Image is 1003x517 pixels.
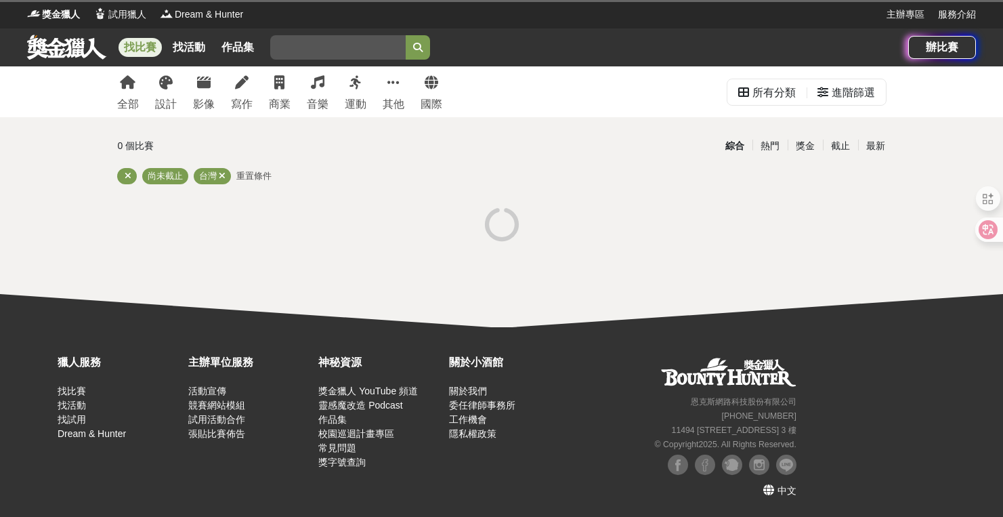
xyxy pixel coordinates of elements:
[752,79,796,106] div: 所有分類
[93,7,146,22] a: Logo試用獵人
[318,400,402,411] a: 靈感魔改造 Podcast
[42,7,80,22] span: 獎金獵人
[318,442,356,453] a: 常見問題
[717,134,752,158] div: 綜合
[695,455,715,475] img: Facebook
[118,134,373,158] div: 0 個比賽
[58,428,126,439] a: Dream & Hunter
[307,66,328,117] a: 音樂
[216,38,259,57] a: 作品集
[938,7,976,22] a: 服務介紹
[788,134,823,158] div: 獎金
[307,96,328,112] div: 音樂
[231,66,253,117] a: 寫作
[383,96,404,112] div: 其他
[832,79,875,106] div: 進階篩選
[58,354,182,371] div: 獵人服務
[155,66,177,117] a: 設計
[199,171,217,181] span: 台灣
[691,397,796,407] small: 恩克斯網路科技股份有限公司
[752,134,788,158] div: 熱門
[236,171,272,181] span: 重置條件
[672,426,796,435] small: 11494 [STREET_ADDRESS] 3 樓
[668,455,688,475] img: Facebook
[449,428,496,439] a: 隱私權政策
[117,66,139,117] a: 全部
[193,96,215,112] div: 影像
[193,66,215,117] a: 影像
[58,400,86,411] a: 找活動
[318,414,347,425] a: 作品集
[269,96,291,112] div: 商業
[175,7,243,22] span: Dream & Hunter
[345,66,366,117] a: 運動
[155,96,177,112] div: 設計
[167,38,211,57] a: 找活動
[858,134,893,158] div: 最新
[449,414,487,425] a: 工作機會
[231,96,253,112] div: 寫作
[27,7,41,20] img: Logo
[160,7,173,20] img: Logo
[449,400,515,411] a: 委任律師事務所
[117,96,139,112] div: 全部
[318,428,394,439] a: 校園巡迴計畫專區
[318,386,418,396] a: 獎金獵人 YouTube 頻道
[421,66,442,117] a: 國際
[383,66,404,117] a: 其他
[188,414,245,425] a: 試用活動合作
[188,354,312,371] div: 主辦單位服務
[148,171,183,181] span: 尚未截止
[119,38,162,57] a: 找比賽
[449,354,573,371] div: 關於小酒館
[776,455,796,475] img: LINE
[345,96,366,112] div: 運動
[749,455,769,475] img: Instagram
[722,411,796,421] small: [PHONE_NUMBER]
[27,7,80,22] a: Logo獎金獵人
[449,386,487,396] a: 關於我們
[58,386,86,396] a: 找比賽
[58,414,86,425] a: 找試用
[887,7,924,22] a: 主辦專區
[188,400,245,411] a: 競賽網站模組
[93,7,107,20] img: Logo
[188,386,226,396] a: 活動宣傳
[160,7,243,22] a: LogoDream & Hunter
[777,485,796,496] span: 中文
[108,7,146,22] span: 試用獵人
[655,440,796,449] small: © Copyright 2025 . All Rights Reserved.
[421,96,442,112] div: 國際
[269,66,291,117] a: 商業
[318,354,442,371] div: 神秘資源
[722,455,742,475] img: Plurk
[188,428,245,439] a: 張貼比賽佈告
[908,36,976,59] a: 辦比賽
[318,457,366,468] a: 獎字號查詢
[823,134,858,158] div: 截止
